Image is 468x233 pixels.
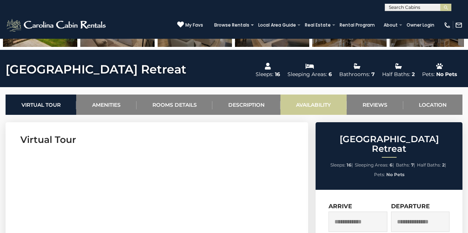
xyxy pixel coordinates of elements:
[6,18,108,32] img: White-1-2.png
[374,172,385,177] span: Pets:
[317,134,461,154] h2: [GEOGRAPHIC_DATA] Retreat
[347,95,403,115] a: Reviews
[390,162,393,168] strong: 6
[6,95,76,115] a: Virtual Tour
[330,162,346,168] span: Sleeps:
[212,95,280,115] a: Description
[411,162,414,168] strong: 7
[336,20,378,30] a: Rental Program
[403,20,438,30] a: Owner Login
[444,21,451,29] img: phone-regular-white.png
[455,21,462,29] img: mail-regular-white.png
[417,160,446,170] li: |
[396,162,410,168] span: Baths:
[355,162,388,168] span: Sleeping Areas:
[301,20,334,30] a: Real Estate
[403,95,462,115] a: Location
[76,95,136,115] a: Amenities
[386,172,404,177] strong: No Pets
[330,160,353,170] li: |
[442,162,445,168] strong: 2
[177,21,203,29] a: My Favs
[280,95,347,115] a: Availability
[417,162,441,168] span: Half Baths:
[211,20,253,30] a: Browse Rentals
[20,133,293,146] h3: Virtual Tour
[329,203,352,210] label: Arrive
[185,22,203,28] span: My Favs
[396,160,415,170] li: |
[391,203,430,210] label: Departure
[137,95,212,115] a: Rooms Details
[380,20,401,30] a: About
[355,160,394,170] li: |
[255,20,300,30] a: Local Area Guide
[347,162,351,168] strong: 16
